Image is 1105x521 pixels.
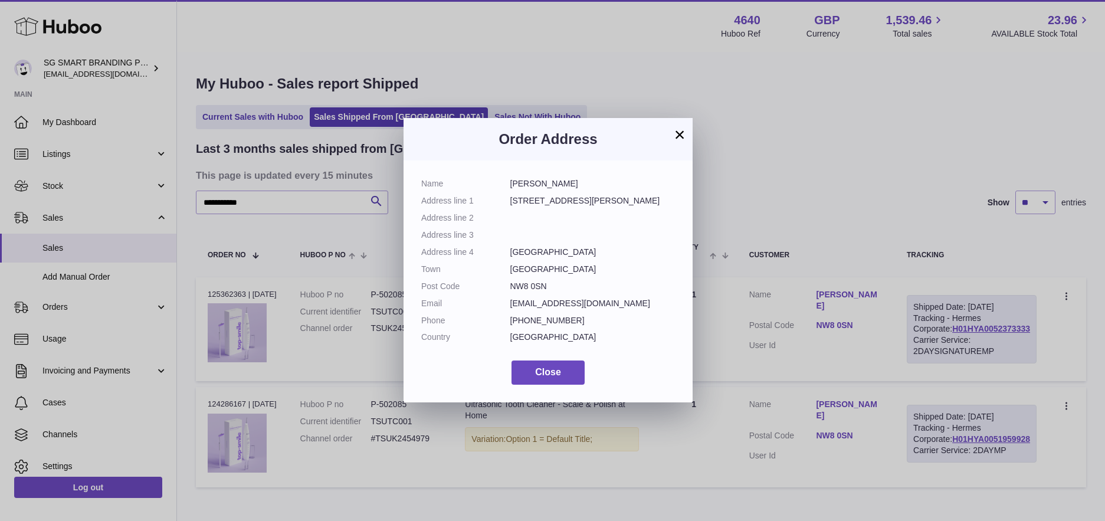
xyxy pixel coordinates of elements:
dt: Post Code [421,281,510,292]
dd: NW8 0SN [510,281,676,292]
dt: Address line 3 [421,230,510,241]
h3: Order Address [421,130,675,149]
dd: [PERSON_NAME] [510,178,676,189]
dd: [GEOGRAPHIC_DATA] [510,332,676,343]
dt: Phone [421,315,510,326]
dt: Address line 4 [421,247,510,258]
dt: Town [421,264,510,275]
button: × [673,127,687,142]
dt: Email [421,298,510,309]
dd: [GEOGRAPHIC_DATA] [510,247,676,258]
dd: [EMAIL_ADDRESS][DOMAIN_NAME] [510,298,676,309]
dt: Name [421,178,510,189]
span: Close [535,367,561,377]
dt: Address line 1 [421,195,510,207]
dt: Address line 2 [421,212,510,224]
dd: [GEOGRAPHIC_DATA] [510,264,676,275]
dd: [STREET_ADDRESS][PERSON_NAME] [510,195,676,207]
dt: Country [421,332,510,343]
dd: [PHONE_NUMBER] [510,315,676,326]
button: Close [511,361,585,385]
